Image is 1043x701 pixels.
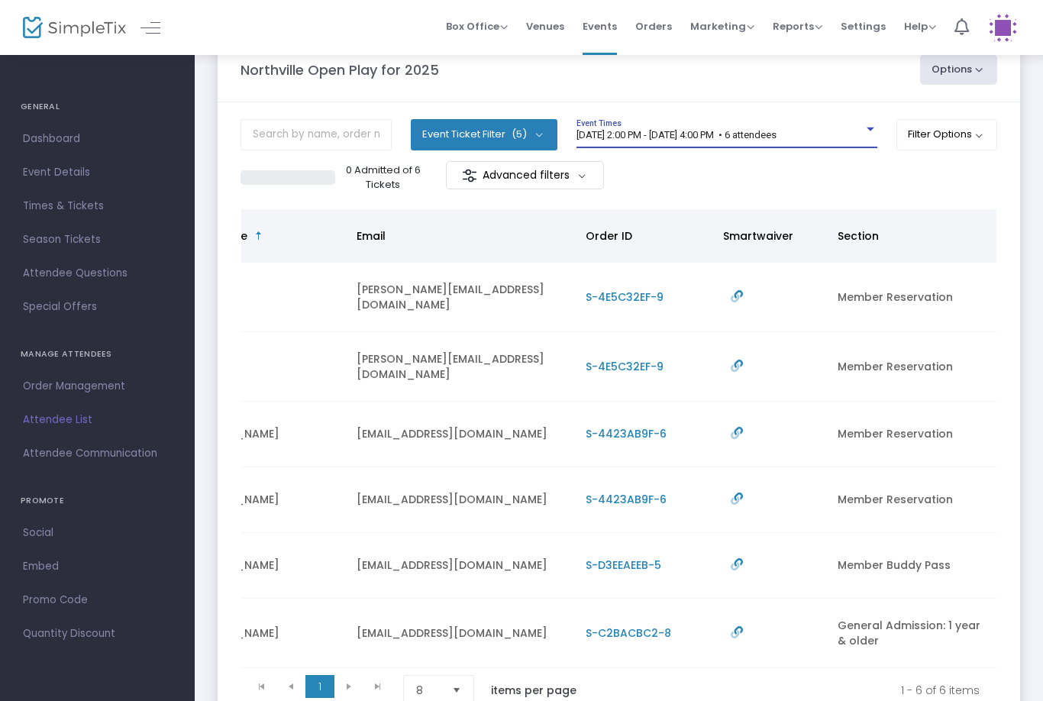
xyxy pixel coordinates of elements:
span: [DATE] 2:00 PM - [DATE] 4:00 PM • 6 attendees [576,129,777,141]
td: Ellies [179,263,347,332]
h4: MANAGE ATTENDEES [21,339,174,370]
m-panel-title: Northville Open Play for 2025 [241,60,439,80]
span: Attendee Communication [23,444,172,464]
td: Member Reservation [828,467,996,533]
span: S-C2BACBC2-8 [586,625,671,641]
p: 0 Admitted of 6 Tickets [341,163,425,192]
span: Section [838,228,879,244]
td: Ellies [179,332,347,402]
span: (5) [512,128,527,141]
span: Season Tickets [23,230,172,250]
span: Marketing [690,19,754,34]
td: [EMAIL_ADDRESS][DOMAIN_NAME] [347,467,576,533]
span: Attendee Questions [23,263,172,283]
span: Quantity Discount [23,624,172,644]
span: Venues [526,7,564,46]
td: Member Reservation [828,402,996,467]
td: [PERSON_NAME] [179,533,347,599]
input: Search by name, order number, email, ip address [241,119,392,150]
span: Events [583,7,617,46]
td: [PERSON_NAME] [179,599,347,668]
span: Order ID [586,228,632,244]
span: Reports [773,19,822,34]
m-button: Advanced filters [446,161,604,189]
span: Promo Code [23,590,172,610]
td: [PERSON_NAME] [179,467,347,533]
span: Embed [23,557,172,577]
span: Dashboard [23,129,172,149]
td: [PERSON_NAME] [179,402,347,467]
span: S-4423AB9F-6 [586,426,667,441]
img: filter [462,168,477,183]
button: Event Ticket Filter(5) [411,119,557,150]
span: Settings [841,7,886,46]
span: Help [904,19,936,34]
span: Special Offers [23,297,172,317]
td: [EMAIL_ADDRESS][DOMAIN_NAME] [347,402,576,467]
td: [EMAIL_ADDRESS][DOMAIN_NAME] [347,533,576,599]
span: Box Office [446,19,508,34]
span: 8 [416,683,440,698]
th: Smartwaiver [714,209,828,263]
button: Options [920,54,998,85]
label: items per page [491,683,576,698]
span: Attendee List [23,410,172,430]
span: Orders [635,7,672,46]
td: Member Reservation [828,263,996,332]
td: [PERSON_NAME][EMAIL_ADDRESS][DOMAIN_NAME] [347,332,576,402]
td: Member Reservation [828,332,996,402]
span: Page 1 [305,675,334,698]
td: General Admission: 1 year & older [828,599,996,668]
span: Order Management [23,376,172,396]
span: Email [357,228,386,244]
span: Social [23,523,172,543]
span: Sortable [253,230,265,242]
span: Times & Tickets [23,196,172,216]
h4: PROMOTE [21,486,174,516]
span: Event Details [23,163,172,183]
button: Filter Options [896,119,998,150]
td: [EMAIL_ADDRESS][DOMAIN_NAME] [347,599,576,668]
span: S-4E5C32EF-9 [586,289,664,305]
span: S-D3EEAEEB-5 [586,557,661,573]
div: Data table [241,209,996,668]
td: [PERSON_NAME][EMAIL_ADDRESS][DOMAIN_NAME] [347,263,576,332]
td: Member Buddy Pass [828,533,996,599]
span: S-4E5C32EF-9 [586,359,664,374]
span: S-4423AB9F-6 [586,492,667,507]
h4: GENERAL [21,92,174,122]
